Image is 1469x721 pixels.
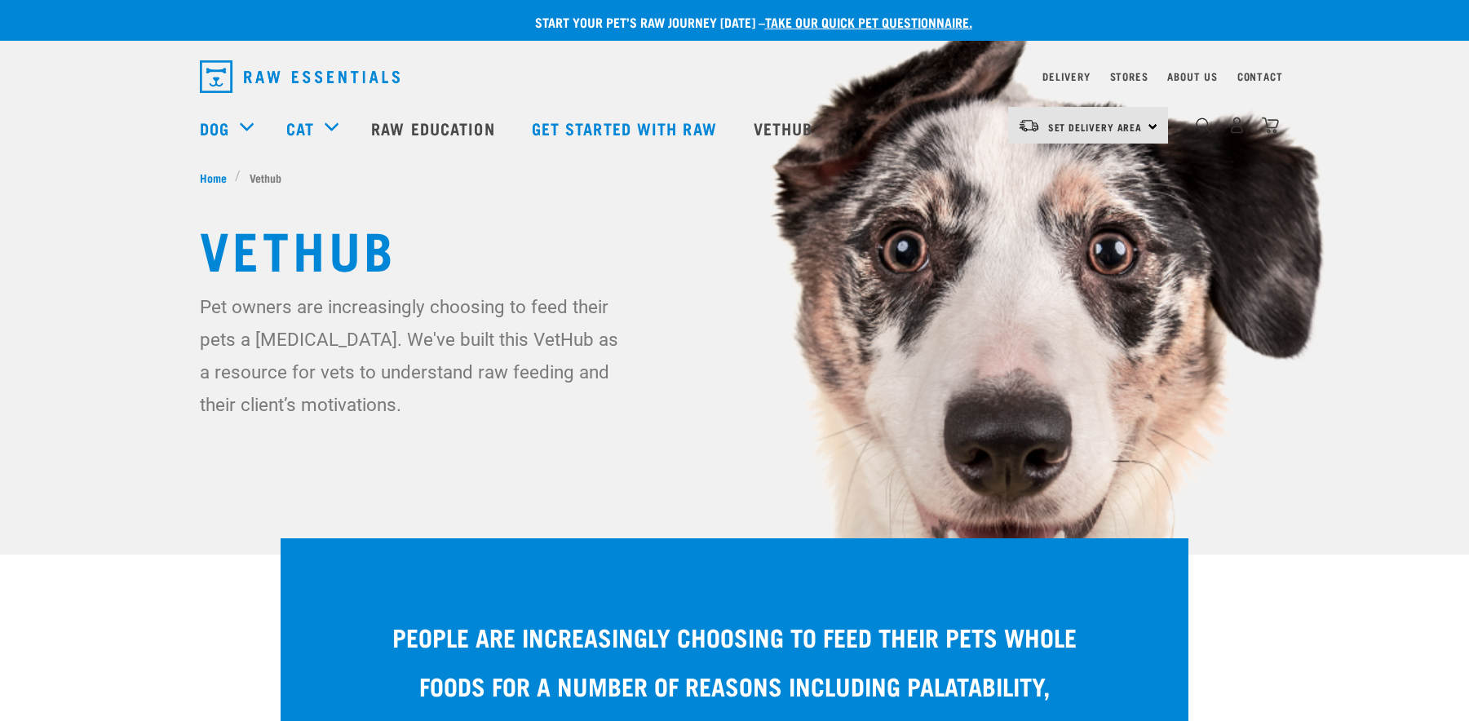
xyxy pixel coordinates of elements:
img: Raw Essentials Logo [200,60,400,93]
img: home-icon@2x.png [1262,117,1279,134]
nav: dropdown navigation [187,54,1283,100]
a: take our quick pet questionnaire. [765,18,972,25]
span: Home [200,169,227,186]
a: About Us [1167,73,1217,79]
a: Vethub [737,95,834,161]
nav: breadcrumbs [200,169,1270,186]
img: home-icon-1@2x.png [1196,117,1211,133]
img: user.png [1228,117,1246,134]
h1: Vethub [200,219,1270,277]
a: Stores [1110,73,1148,79]
a: Raw Education [355,95,515,161]
a: Delivery [1042,73,1090,79]
a: Get started with Raw [515,95,737,161]
a: Dog [200,116,229,140]
p: Pet owners are increasingly choosing to feed their pets a [MEDICAL_DATA]. We've built this VetHub... [200,290,628,421]
span: Set Delivery Area [1048,124,1143,130]
a: Contact [1237,73,1283,79]
a: Home [200,169,236,186]
a: Cat [286,116,314,140]
img: van-moving.png [1018,118,1040,133]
